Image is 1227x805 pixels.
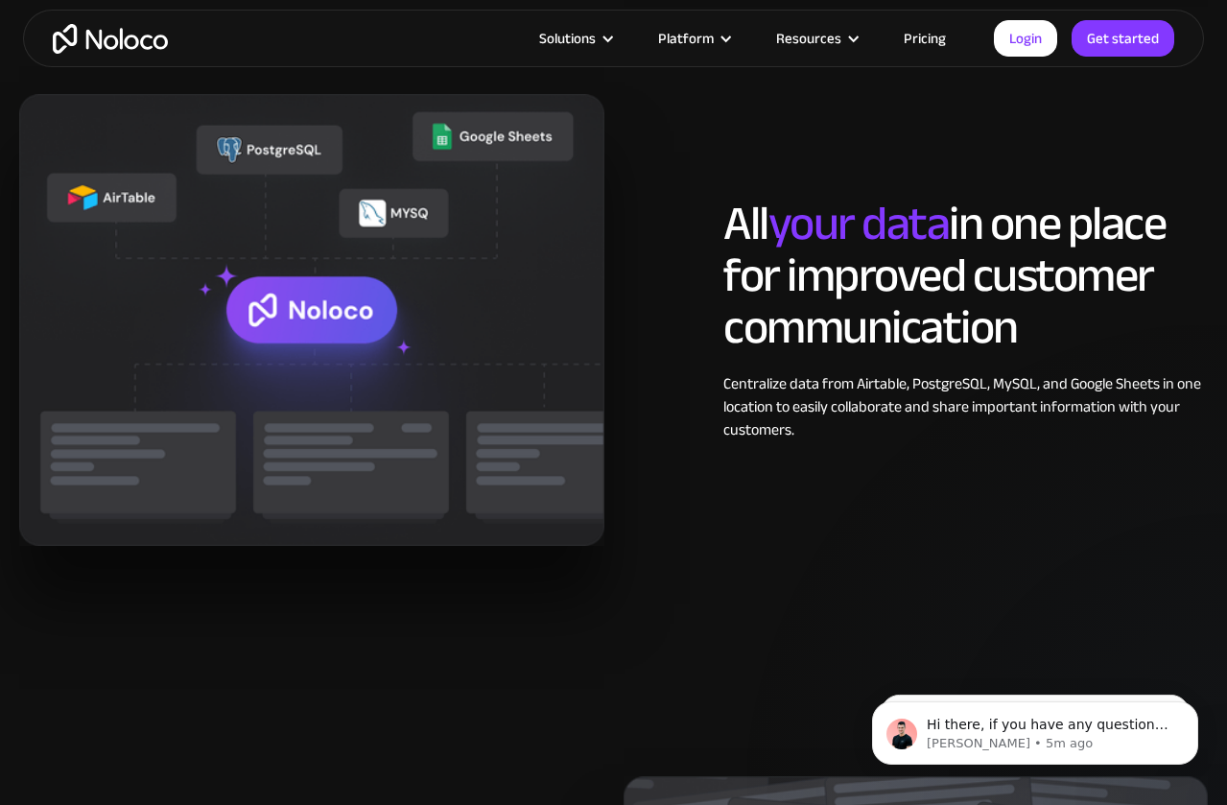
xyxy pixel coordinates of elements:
[515,26,634,51] div: Solutions
[994,20,1057,57] a: Login
[880,26,970,51] a: Pricing
[776,26,841,51] div: Resources
[768,178,950,269] span: your data
[1072,20,1174,57] a: Get started
[539,26,596,51] div: Solutions
[843,661,1227,795] iframe: Intercom notifications message
[634,26,752,51] div: Platform
[752,26,880,51] div: Resources
[658,26,714,51] div: Platform
[723,198,1208,353] h2: All in one place for improved customer communication
[53,24,168,54] a: home
[723,372,1208,441] div: Centralize data from Airtable, PostgreSQL, MySQL, and Google Sheets in one location to easily col...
